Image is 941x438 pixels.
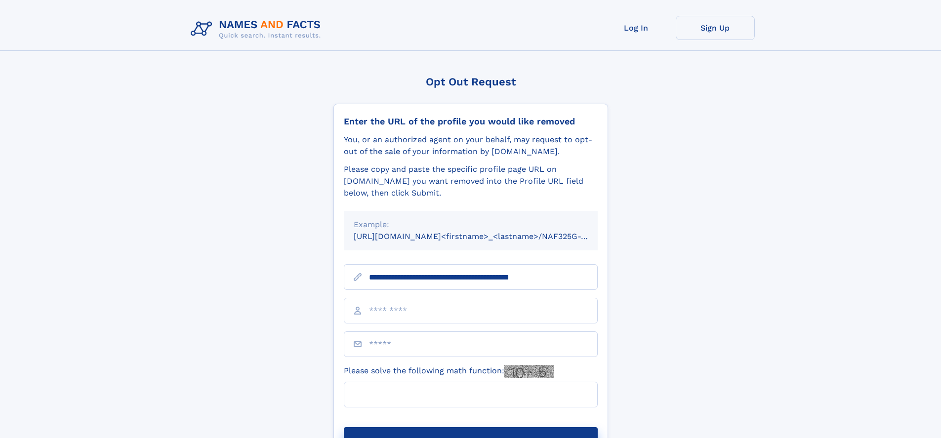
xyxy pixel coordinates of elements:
div: Example: [354,219,588,231]
img: Logo Names and Facts [187,16,329,42]
a: Sign Up [676,16,755,40]
div: Enter the URL of the profile you would like removed [344,116,598,127]
small: [URL][DOMAIN_NAME]<firstname>_<lastname>/NAF325G-xxxxxxxx [354,232,616,241]
div: Please copy and paste the specific profile page URL on [DOMAIN_NAME] you want removed into the Pr... [344,163,598,199]
div: Opt Out Request [333,76,608,88]
label: Please solve the following math function: [344,365,554,378]
div: You, or an authorized agent on your behalf, may request to opt-out of the sale of your informatio... [344,134,598,158]
a: Log In [597,16,676,40]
